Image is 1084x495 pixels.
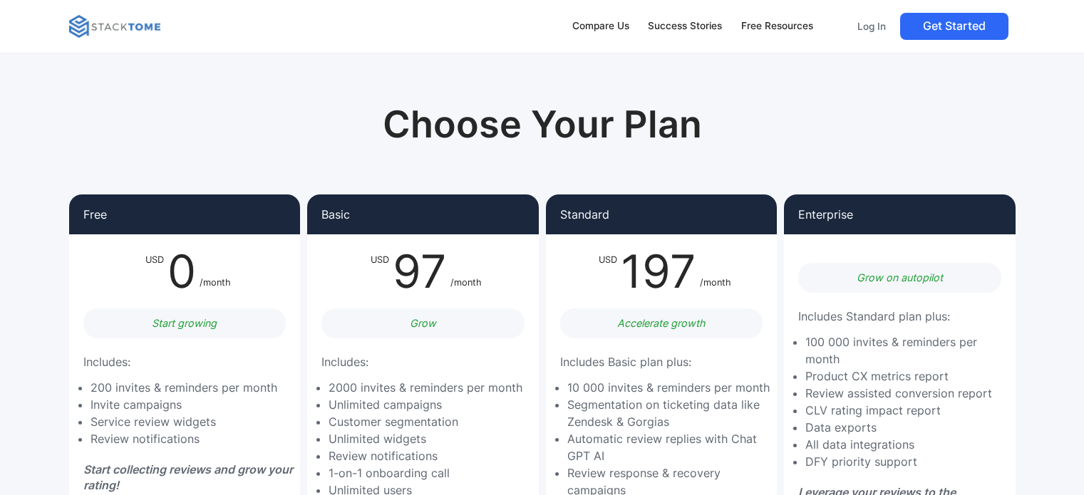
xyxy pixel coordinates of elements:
li: Service review widgets [91,413,277,430]
em: Grow on autopilot [857,271,943,283]
p: Free [83,209,107,220]
p: Includes: [83,353,130,372]
li: 200 invites & reminders per month [91,379,277,396]
div: Free Resources [741,19,813,34]
li: Unlimited widgets [329,430,522,447]
li: Segmentation on ticketing data like Zendesk & Gorgias [567,396,770,430]
div: USD [145,249,164,294]
li: Automatic review replies with Chat GPT AI [567,430,770,464]
p: Basic [321,209,350,220]
p: Standard [560,209,609,220]
div: 97 [389,249,450,294]
li: 10 000 invites & reminders per month [567,379,770,396]
div: /month [450,249,482,294]
li: Data exports [805,419,1008,436]
div: Compare Us [572,19,629,34]
div: Success Stories [648,19,722,34]
li: CLV rating impact report [805,402,1008,419]
em: Accelerate growth [617,317,706,329]
li: Review notifications [329,447,522,464]
li: 100 000 invites & reminders per month [805,333,1008,368]
div: 0 [164,249,200,294]
a: Free Resources [735,11,820,41]
p: Includes Standard plan plus: [798,307,950,326]
li: 1-on-1 onboarding call [329,464,522,481]
h1: Choose Your Plan [326,103,759,147]
em: Start growing [152,317,217,329]
li: DFY priority support [805,453,1008,470]
p: Includes: [321,353,368,372]
li: Unlimited campaigns [329,396,522,413]
div: /month [200,249,231,294]
li: Review notifications [91,430,277,447]
p: Includes Basic plan plus: [560,353,691,372]
li: Review assisted conversion report [805,385,1008,402]
em: Grow [410,317,436,329]
em: Start collecting reviews and grow your rating! [83,462,293,492]
li: Product CX metrics report [805,368,1008,385]
div: USD [371,249,389,294]
p: Enterprise [798,209,853,220]
div: USD [599,249,617,294]
a: Success Stories [641,11,729,41]
li: Invite campaigns [91,396,277,413]
div: /month [700,249,731,294]
a: Get Started [900,13,1008,40]
li: Customer segmentation [329,413,522,430]
div: 197 [617,249,700,294]
li: 2000 invites & reminders per month [329,379,522,396]
a: Compare Us [565,11,636,41]
a: Log In [849,13,894,40]
p: Log In [857,20,886,33]
li: All data integrations [805,436,1008,453]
